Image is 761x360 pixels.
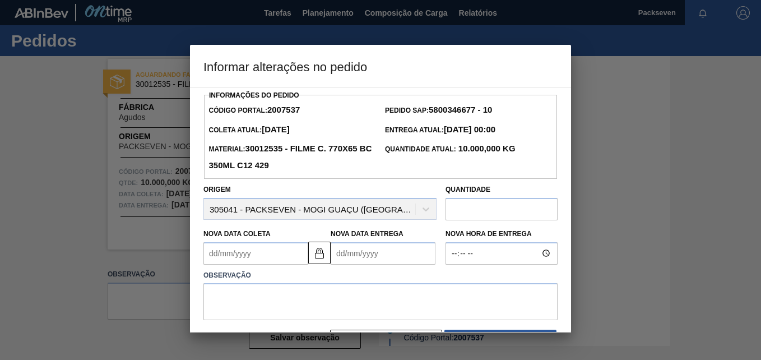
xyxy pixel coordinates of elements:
[208,144,372,170] strong: 30012535 - FILME C. 770X65 BC 350ML C12 429
[331,230,403,238] label: Nova Data Entrega
[429,105,492,114] strong: 5800346677 - 10
[446,186,490,193] label: Quantidade
[331,242,435,265] input: dd/mm/yyyy
[385,107,492,114] span: Pedido SAP:
[308,242,331,264] button: locked
[190,45,571,87] h3: Informar alterações no pedido
[209,91,299,99] label: Informações do Pedido
[208,126,289,134] span: Coleta Atual:
[208,145,372,170] span: Material:
[203,267,558,284] label: Observação
[208,107,300,114] span: Código Portal:
[330,330,442,352] button: Fechar
[444,124,495,134] strong: [DATE] 00:00
[444,330,556,352] button: Salvar
[313,246,326,260] img: locked
[262,124,290,134] strong: [DATE]
[267,105,300,114] strong: 2007537
[385,145,516,153] span: Quantidade Atual:
[203,242,308,265] input: dd/mm/yyyy
[385,126,495,134] span: Entrega Atual:
[446,226,558,242] label: Nova Hora de Entrega
[203,230,271,238] label: Nova Data Coleta
[456,144,516,153] strong: 10.000,000 KG
[203,186,231,193] label: Origem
